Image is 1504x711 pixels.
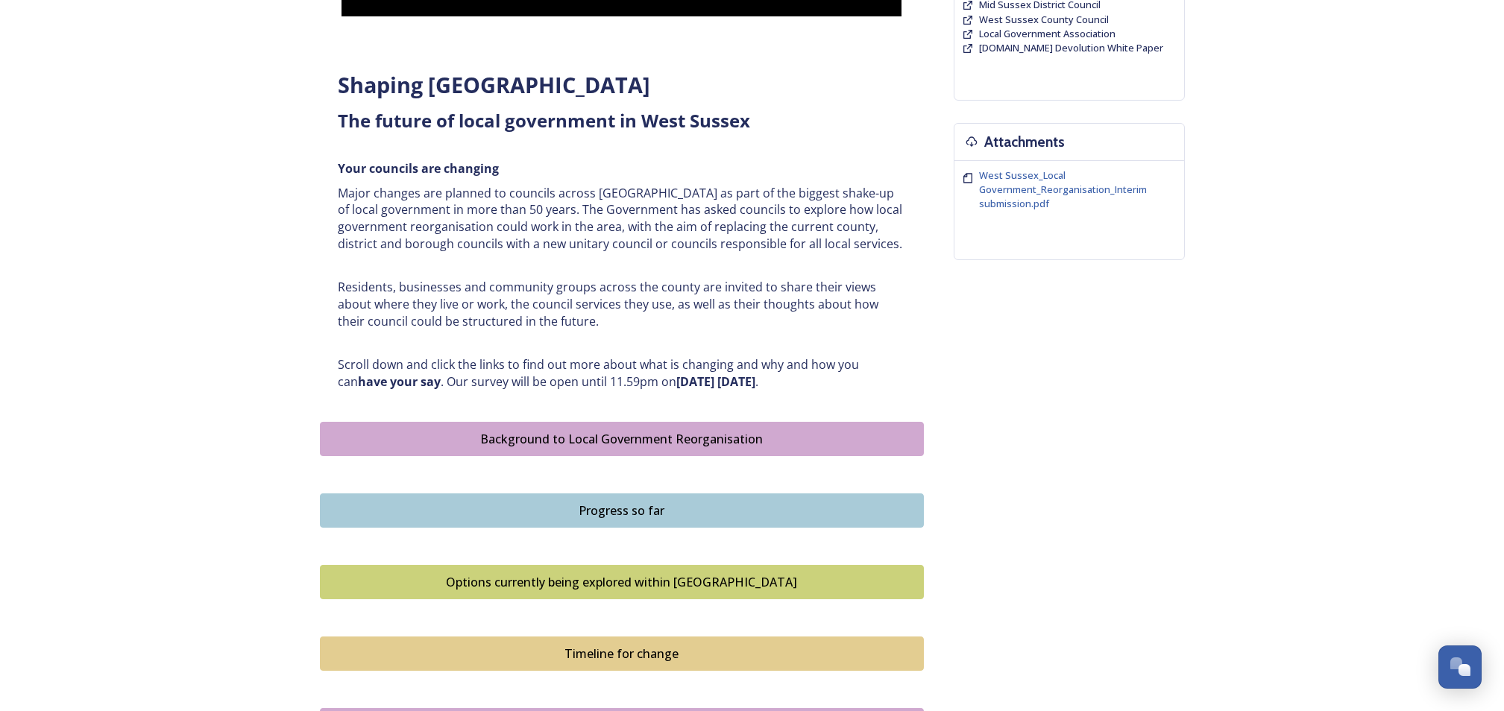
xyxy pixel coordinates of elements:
[339,108,751,133] strong: The future of local government in West Sussex
[328,430,916,448] div: Background to Local Government Reorganisation
[985,131,1066,153] h3: Attachments
[980,41,1164,54] span: [DOMAIN_NAME] Devolution White Paper
[328,502,916,519] div: Progress so far
[339,70,651,99] strong: Shaping [GEOGRAPHIC_DATA]
[1438,645,1482,689] button: Open Chat
[980,41,1164,55] a: [DOMAIN_NAME] Devolution White Paper
[677,373,715,390] strong: [DATE]
[328,573,916,591] div: Options currently being explored within [GEOGRAPHIC_DATA]
[718,373,756,390] strong: [DATE]
[339,160,500,177] strong: Your councils are changing
[339,185,905,253] p: Major changes are planned to councils across [GEOGRAPHIC_DATA] as part of the biggest shake-up of...
[320,636,924,671] button: Timeline for change
[980,13,1110,27] a: West Sussex County Council
[980,168,1148,210] span: West Sussex_Local Government_Reorganisation_Interim submission.pdf
[980,27,1116,41] a: Local Government Association
[320,565,924,599] button: Options currently being explored within West Sussex
[320,493,924,528] button: Progress so far
[320,422,924,456] button: Background to Local Government Reorganisation
[328,645,916,663] div: Timeline for change
[359,373,441,390] strong: have your say
[339,279,905,329] p: Residents, businesses and community groups across the county are invited to share their views abo...
[980,27,1116,40] span: Local Government Association
[339,356,905,390] p: Scroll down and click the links to find out more about what is changing and why and how you can ....
[980,13,1110,26] span: West Sussex County Council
